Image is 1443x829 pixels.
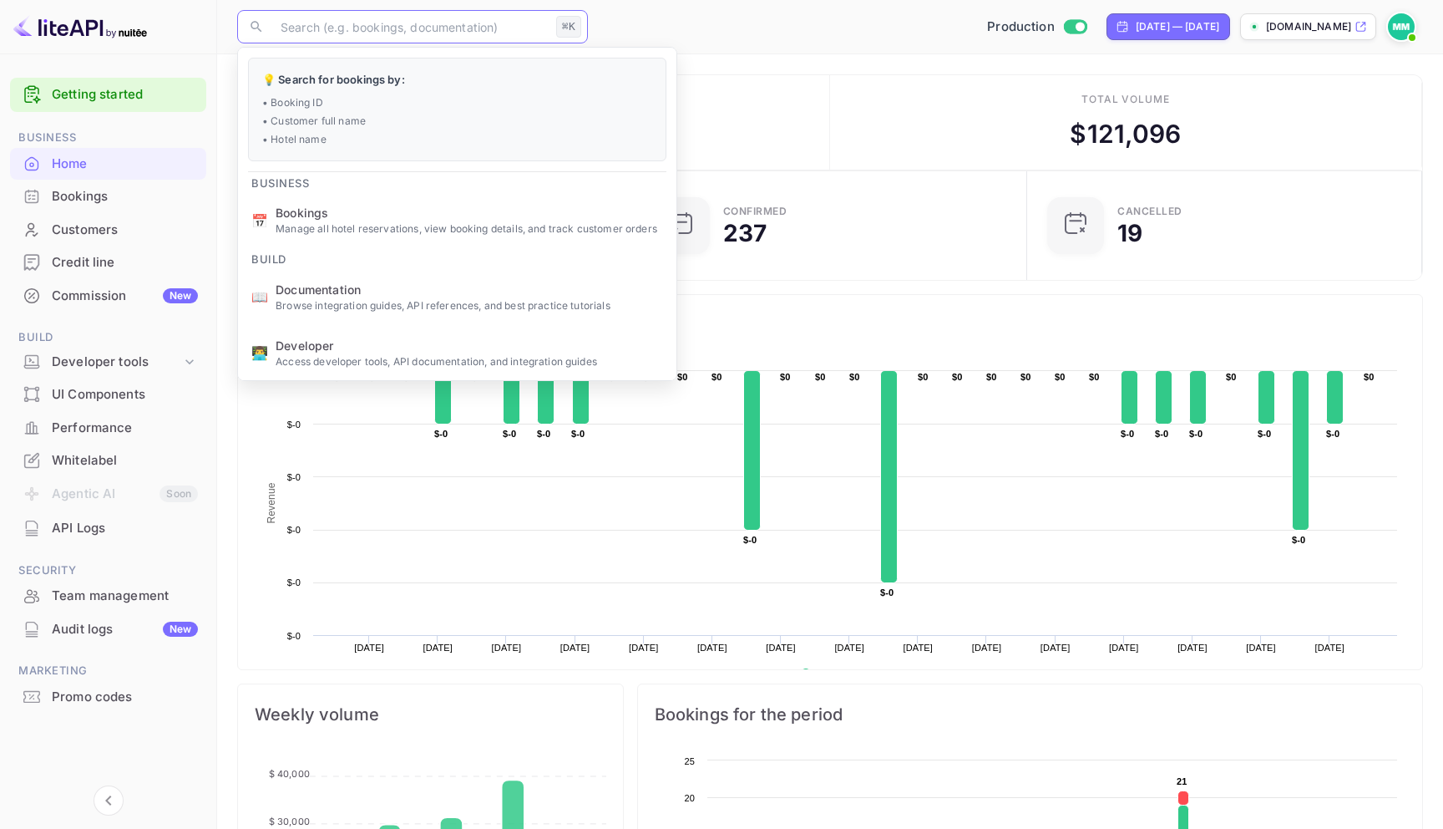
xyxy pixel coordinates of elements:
text: $0 [1089,372,1100,382]
text: [DATE] [423,643,453,653]
a: Credit line [10,247,206,277]
text: [DATE] [972,643,1002,653]
div: Home [52,155,198,174]
a: Customers [10,214,206,245]
text: $-0 [1326,429,1339,439]
div: Promo codes [52,688,198,707]
tspan: $ 30,000 [269,816,310,827]
p: Browse integration guides, API references, and best practice tutorials [276,298,663,313]
img: LiteAPI logo [13,13,147,40]
span: Business [10,129,206,147]
p: • Booking ID [262,95,652,110]
div: Audit logsNew [10,613,206,646]
div: New [163,622,198,637]
text: Revenue [266,482,277,523]
text: $0 [1226,372,1237,382]
div: Credit line [52,253,198,272]
span: Business [238,166,322,193]
div: Commission [52,287,198,306]
text: $-0 [1121,429,1134,439]
text: [DATE] [834,643,864,653]
text: $-0 [287,577,301,587]
div: Developer tools [10,348,206,377]
p: 📖 [251,287,268,307]
text: 20 [684,793,695,803]
text: $-0 [880,587,894,598]
text: [DATE] [697,643,727,653]
div: Credit line [10,247,206,279]
div: Whitelabel [52,451,198,470]
a: Whitelabel [10,445,206,476]
text: $-0 [743,535,757,545]
p: 💡 Search for bookings by: [262,72,652,89]
button: Collapse navigation [94,786,124,816]
div: Team management [52,587,198,606]
p: • Hotel name [262,132,652,147]
div: UI Components [10,379,206,411]
text: $-0 [287,631,301,641]
span: Build [238,242,300,269]
text: Revenue [817,669,859,680]
div: Performance [52,419,198,438]
text: $0 [952,372,963,382]
div: API Logs [10,512,206,545]
div: Performance [10,412,206,445]
span: Security [10,562,206,580]
text: $0 [677,372,688,382]
a: Home [10,148,206,179]
div: New [163,288,198,303]
text: [DATE] [1109,643,1139,653]
text: $0 [1020,372,1031,382]
span: Developer [276,337,663,354]
text: $0 [849,372,860,382]
text: $0 [918,372,929,382]
span: Bookings for the period [655,701,1405,728]
p: [DOMAIN_NAME] [1266,19,1351,34]
text: $-0 [571,429,585,439]
a: Team management [10,580,206,611]
text: $0 [815,372,826,382]
a: API Logs [10,512,206,543]
div: [DATE] — [DATE] [1136,19,1219,34]
text: 25 [684,756,695,766]
span: Marketing [10,662,206,680]
div: Developer tools [52,353,181,372]
div: Getting started [10,78,206,112]
div: API Logs [52,519,198,538]
div: $ 121,096 [1070,115,1181,153]
text: [DATE] [492,643,522,653]
text: [DATE] [560,643,590,653]
span: Build [10,328,206,347]
text: $0 [986,372,997,382]
span: Bookings [276,204,663,221]
a: UI Components [10,379,206,409]
p: Access developer tools, API documentation, and integration guides [276,354,663,369]
div: Promo codes [10,681,206,714]
div: Total volume [1081,92,1171,107]
text: $-0 [537,429,550,439]
a: Getting started [52,85,198,104]
text: [DATE] [766,643,796,653]
p: Manage all hotel reservations, view booking details, and track customer orders [276,221,663,236]
text: [DATE] [1177,643,1208,653]
text: [DATE] [1314,643,1344,653]
p: 👨‍💻 [251,343,268,363]
a: Performance [10,412,206,443]
text: $-0 [434,429,448,439]
text: [DATE] [1040,643,1071,653]
span: Commission Growth Over Time [255,312,1405,338]
text: $-0 [287,525,301,535]
text: $-0 [1292,535,1305,545]
text: $0 [711,372,722,382]
div: Switch to Sandbox mode [980,18,1093,37]
text: $-0 [287,472,301,482]
p: 📅 [251,211,268,231]
span: Weekly volume [255,701,606,728]
div: UI Components [52,385,198,404]
text: [DATE] [629,643,659,653]
text: $-0 [503,429,516,439]
div: CANCELLED [1117,206,1182,216]
text: $0 [1055,372,1066,382]
div: Audit logs [52,620,198,639]
div: Bookings [52,187,198,206]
